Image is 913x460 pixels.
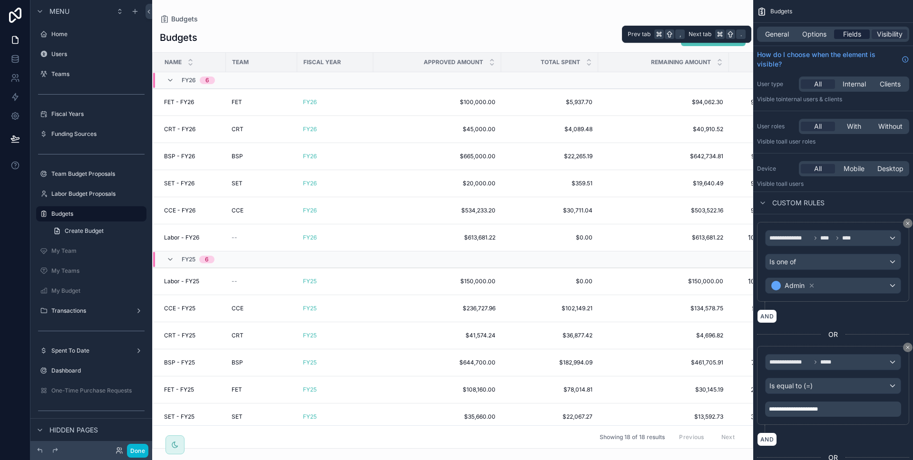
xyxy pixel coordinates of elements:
button: Done [127,444,148,458]
a: Create Budget [48,223,146,239]
label: My Teams [51,267,145,275]
label: Team Budget Proposals [51,170,145,178]
span: Internal [843,79,866,89]
label: One-Time Purchase Requests [51,387,145,394]
label: Budgets [51,210,141,218]
span: Create Budget [65,227,104,235]
span: Desktop [877,164,903,173]
span: All [814,79,822,89]
span: OR [828,330,838,339]
label: My Budget [51,287,145,295]
span: General [765,29,789,39]
p: Visible to [757,180,909,188]
span: Is equal to (=) [769,381,813,391]
label: Spent To Date [51,347,131,355]
label: User roles [757,123,795,130]
p: Visible to [757,96,909,103]
span: all users [781,180,804,187]
span: Admin [785,281,805,290]
span: Custom rules [772,198,825,208]
label: Funding Sources [51,130,145,138]
a: Users [36,47,146,62]
button: Admin [765,278,901,294]
label: My Team [51,247,145,255]
span: Mobile [844,164,864,173]
label: Dashboard [51,367,145,374]
button: AND [757,432,777,446]
a: Teams [36,67,146,82]
a: Transactions [36,303,146,318]
a: My Budget [36,283,146,298]
label: Labor Budget Proposals [51,190,145,198]
div: 6 [205,256,209,263]
label: Home [51,30,145,38]
label: Device [757,165,795,172]
label: Teams [51,70,145,78]
a: Labor Budget Proposals [36,186,146,201]
label: Transactions [51,307,131,315]
span: Fiscal Year [303,58,341,66]
span: Without [878,122,903,131]
a: How do I choose when the element is visible? [757,50,909,69]
span: Menu [49,7,69,16]
span: Fields [843,29,861,39]
a: Team Budget Proposals [36,166,146,182]
span: Prev tab [628,30,651,38]
span: Options [802,29,826,39]
span: All user roles [781,138,816,145]
label: Users [51,50,145,58]
label: User type [757,80,795,88]
span: FY26 [182,77,196,84]
button: AND [757,309,777,323]
a: One-Time Purchase Requests [36,383,146,398]
span: Total Spent [541,58,580,66]
a: Fiscal Years [36,106,146,122]
div: 6 [205,77,209,84]
span: Name [165,58,182,66]
span: , [676,30,684,38]
a: Spent To Date [36,343,146,358]
span: With [847,122,861,131]
a: My Teams [36,263,146,278]
a: My Team [36,243,146,259]
span: Internal users & clients [781,96,842,103]
a: Budgets [36,206,146,221]
span: How do I choose when the element is visible? [757,50,898,69]
a: Dashboard [36,363,146,378]
span: Team [232,58,249,66]
span: Is one of [769,257,796,267]
span: Budgets [770,8,792,15]
button: Is equal to (=) [765,378,901,394]
span: Visibility [877,29,903,39]
span: FY25 [182,256,195,263]
span: Showing 18 of 18 results [600,433,665,441]
a: Home [36,27,146,42]
span: Approved Amount [424,58,483,66]
span: Next tab [689,30,711,38]
span: All [814,122,822,131]
a: Funding Sources [36,126,146,142]
span: Clients [880,79,901,89]
span: Remaining Amount [651,58,711,66]
span: . [737,30,745,38]
label: Fiscal Years [51,110,145,118]
span: All [814,164,822,173]
span: Hidden pages [49,425,98,435]
button: Is one of [765,254,901,270]
p: Visible to [757,138,909,145]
